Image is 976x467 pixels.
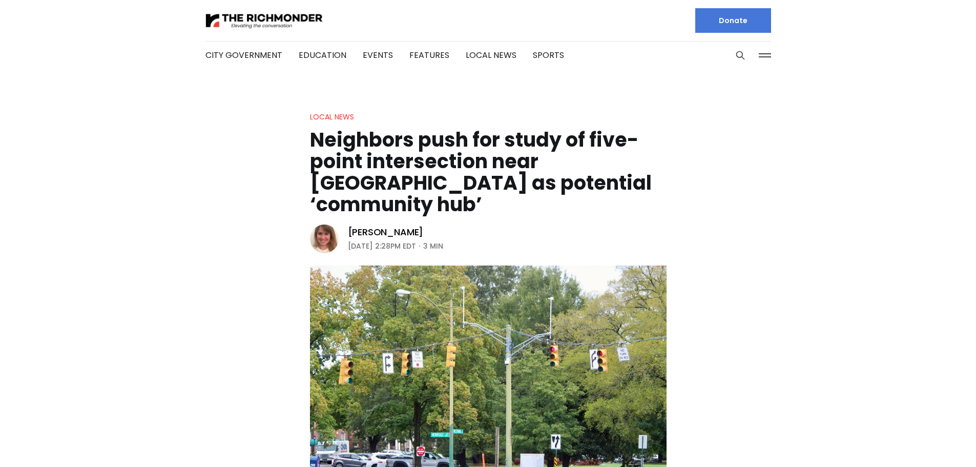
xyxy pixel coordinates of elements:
[409,49,449,61] a: Features
[299,49,346,61] a: Education
[348,240,416,252] time: [DATE] 2:28PM EDT
[363,49,393,61] a: Events
[695,8,771,33] a: Donate
[533,49,564,61] a: Sports
[310,112,354,122] a: Local News
[205,12,323,30] img: The Richmonder
[889,417,976,467] iframe: portal-trigger
[310,225,339,253] img: Sarah Vogelsong
[423,240,443,252] span: 3 min
[205,49,282,61] a: City Government
[733,48,748,63] button: Search this site
[348,226,424,238] a: [PERSON_NAME]
[466,49,516,61] a: Local News
[310,129,667,215] h1: Neighbors push for study of five-point intersection near [GEOGRAPHIC_DATA] as potential ‘communit...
